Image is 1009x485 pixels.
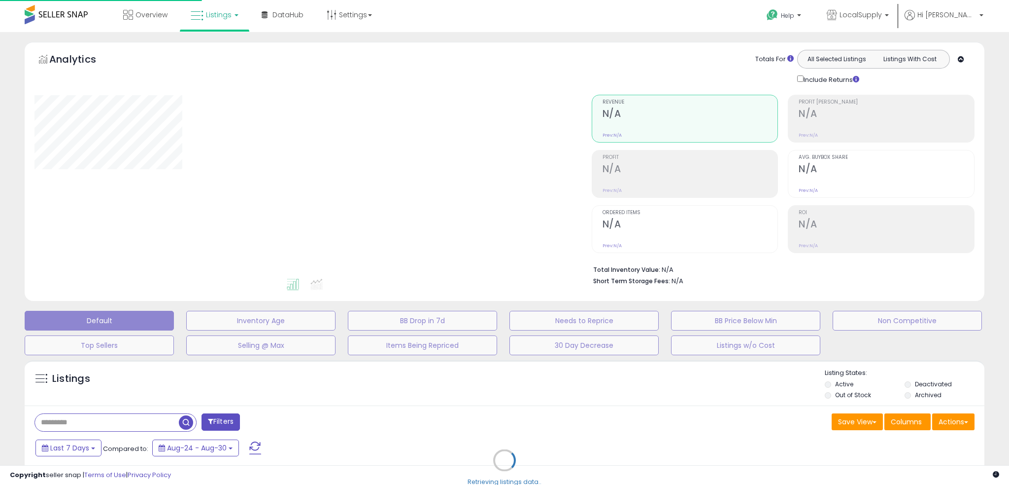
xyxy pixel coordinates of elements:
[603,108,778,121] h2: N/A
[186,311,336,331] button: Inventory Age
[799,243,818,249] small: Prev: N/A
[917,10,976,20] span: Hi [PERSON_NAME]
[593,263,968,275] li: N/A
[135,10,168,20] span: Overview
[759,1,811,32] a: Help
[603,243,622,249] small: Prev: N/A
[790,74,871,85] div: Include Returns
[840,10,882,20] span: LocalSupply
[10,471,171,480] div: seller snap | |
[10,470,46,480] strong: Copyright
[509,336,659,355] button: 30 Day Decrease
[671,336,820,355] button: Listings w/o Cost
[603,210,778,216] span: Ordered Items
[272,10,303,20] span: DataHub
[348,311,497,331] button: BB Drop in 7d
[603,100,778,105] span: Revenue
[799,108,974,121] h2: N/A
[755,55,794,64] div: Totals For
[800,53,874,66] button: All Selected Listings
[799,187,818,193] small: Prev: N/A
[799,219,974,232] h2: N/A
[799,132,818,138] small: Prev: N/A
[766,9,778,21] i: Get Help
[603,155,778,160] span: Profit
[593,277,670,285] b: Short Term Storage Fees:
[799,210,974,216] span: ROI
[833,311,982,331] button: Non Competitive
[799,163,974,177] h2: N/A
[25,336,174,355] button: Top Sellers
[348,336,497,355] button: Items Being Repriced
[672,276,683,286] span: N/A
[799,155,974,160] span: Avg. Buybox Share
[603,219,778,232] h2: N/A
[603,132,622,138] small: Prev: N/A
[799,100,974,105] span: Profit [PERSON_NAME]
[593,265,660,274] b: Total Inventory Value:
[603,163,778,177] h2: N/A
[25,311,174,331] button: Default
[206,10,232,20] span: Listings
[873,53,946,66] button: Listings With Cost
[905,10,983,32] a: Hi [PERSON_NAME]
[186,336,336,355] button: Selling @ Max
[49,52,115,69] h5: Analytics
[781,11,794,20] span: Help
[603,187,622,193] small: Prev: N/A
[671,311,820,331] button: BB Price Below Min
[509,311,659,331] button: Needs to Reprice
